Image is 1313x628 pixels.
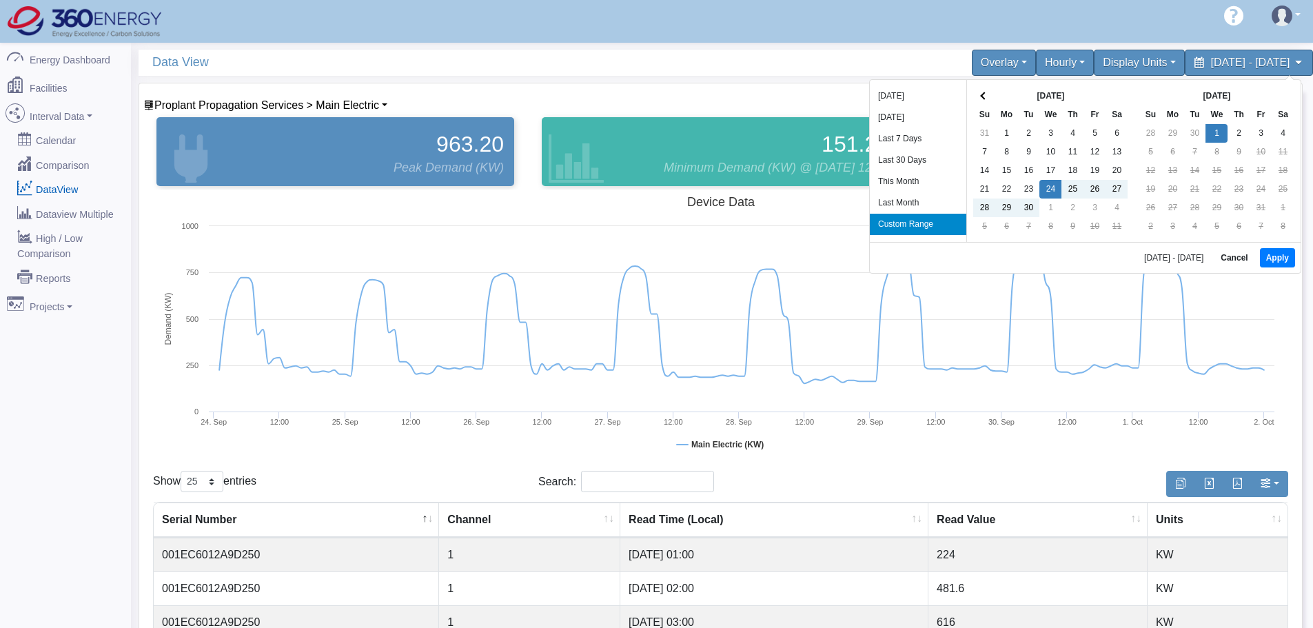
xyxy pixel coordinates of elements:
td: 27 [1161,199,1183,217]
button: Apply [1260,248,1295,267]
td: 12 [1083,143,1106,161]
tspan: Demand (KW) [163,292,173,345]
td: 7 [1017,217,1039,236]
tspan: 27. Sep [595,418,621,426]
th: Th [1228,105,1250,124]
td: 6 [1106,124,1128,143]
td: 30 [1183,124,1205,143]
td: 13 [1161,161,1183,180]
td: 6 [1228,217,1250,236]
td: 1 [439,571,620,605]
div: Display Units [1094,50,1184,76]
text: 0 [194,407,199,416]
tspan: 29. Sep [857,418,884,426]
td: KW [1148,571,1287,605]
td: 4 [1061,124,1083,143]
td: 23 [1228,180,1250,199]
th: Channel : activate to sort column ascending [439,503,620,538]
td: 2 [1139,217,1161,236]
td: KW [1148,538,1287,571]
td: 6 [1161,143,1183,161]
td: 3 [1250,124,1272,143]
td: 1 [1205,124,1228,143]
td: 25 [1061,180,1083,199]
td: 19 [1139,180,1161,199]
th: Fr [1250,105,1272,124]
td: 29 [1205,199,1228,217]
td: 11 [1061,143,1083,161]
div: Overlay [972,50,1036,76]
td: 7 [1250,217,1272,236]
th: We [1205,105,1228,124]
button: Export to Excel [1194,471,1223,497]
th: Tu [1183,105,1205,124]
th: Read Time (Local) : activate to sort column ascending [620,503,928,538]
img: user-3.svg [1272,6,1292,26]
td: 21 [1183,180,1205,199]
button: Copy to clipboard [1166,471,1195,497]
td: 13 [1106,143,1128,161]
td: 8 [1205,143,1228,161]
td: 18 [1272,161,1294,180]
td: 4 [1106,199,1128,217]
li: Custom Range [870,214,966,235]
th: [DATE] [1161,87,1272,105]
td: 29 [1161,124,1183,143]
th: Units : activate to sort column ascending [1148,503,1287,538]
td: 5 [1139,143,1161,161]
th: [DATE] [995,87,1106,105]
li: Last 30 Days [870,150,966,171]
button: Generate PDF [1223,471,1252,497]
td: 28 [973,199,995,217]
td: 28 [1139,124,1161,143]
text: 12:00 [664,418,683,426]
td: 481.6 [928,571,1148,605]
th: Su [1139,105,1161,124]
td: 26 [1083,180,1106,199]
label: Show entries [153,471,256,492]
td: 1 [1272,199,1294,217]
text: 12:00 [926,418,946,426]
td: 15 [995,161,1017,180]
span: Peak Demand (KW) [394,159,504,177]
tspan: 30. Sep [988,418,1015,426]
th: Sa [1106,105,1128,124]
td: 17 [1250,161,1272,180]
text: 750 [186,268,199,276]
td: 001EC6012A9D250 [154,538,439,571]
td: 17 [1039,161,1061,180]
td: 1 [995,124,1017,143]
td: 14 [973,161,995,180]
th: Tu [1017,105,1039,124]
text: 12:00 [533,418,552,426]
th: Th [1061,105,1083,124]
th: Fr [1083,105,1106,124]
td: 11 [1272,143,1294,161]
td: 6 [995,217,1017,236]
text: 250 [186,361,199,369]
th: Read Value : activate to sort column ascending [928,503,1148,538]
text: 12:00 [401,418,420,426]
td: 12 [1139,161,1161,180]
td: 10 [1083,217,1106,236]
select: Showentries [181,471,223,492]
tspan: 28. Sep [726,418,752,426]
td: 30 [1228,199,1250,217]
td: 9 [1017,143,1039,161]
td: 28 [1183,199,1205,217]
tspan: 25. Sep [332,418,358,426]
td: 5 [1205,217,1228,236]
a: Proplant Propagation Services > Main Electric [143,99,387,111]
text: 500 [186,315,199,323]
td: 26 [1139,199,1161,217]
td: 21 [973,180,995,199]
td: 8 [1272,217,1294,236]
td: 2 [1061,199,1083,217]
td: 15 [1205,161,1228,180]
td: 1 [439,538,620,571]
td: 5 [973,217,995,236]
td: 10 [1039,143,1061,161]
td: 25 [1272,180,1294,199]
td: 22 [1205,180,1228,199]
td: 24 [1250,180,1272,199]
